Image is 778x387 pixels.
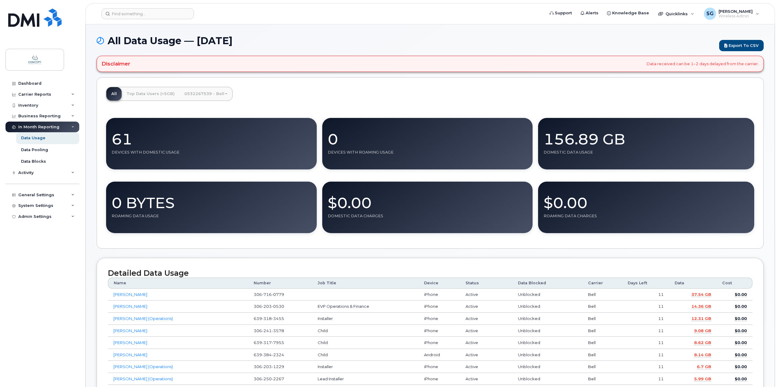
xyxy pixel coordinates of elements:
span: August Data Cost [735,352,747,357]
td: Bell [583,373,623,385]
td: iPhone [419,300,460,313]
th: Number [248,278,312,289]
td: Bell [583,325,623,337]
td: iPhone [419,313,460,325]
div: Roaming Data Usage [112,214,311,218]
td: Unblocked [512,300,582,313]
th: Name [108,278,248,289]
h2: Detailed Data Usage [108,269,752,278]
th: Carrier [583,278,623,289]
div: Devices With Roaming Usage [328,150,527,155]
div: 0 [328,123,527,150]
span: 3455 [272,316,284,321]
td: Bell [583,349,623,361]
span: 241 [262,328,272,333]
a: [PERSON_NAME] (Operations) [113,316,173,321]
span: August Data Usage [697,364,711,369]
span: 384 [262,352,272,357]
td: Unblocked [512,373,582,385]
span: August Data Usage [691,292,711,297]
span: 306 [254,304,284,309]
td: 11 [622,373,669,385]
span: August Data Cost [735,292,747,297]
span: August Data Cost [735,364,747,369]
td: Bell [583,289,623,301]
th: Device [419,278,460,289]
span: 317 [262,340,272,345]
a: [PERSON_NAME] [113,340,147,345]
span: August Data Usage [694,376,711,382]
td: iPhone [419,325,460,337]
th: Cost [717,278,752,289]
th: Data Blocked [512,278,582,289]
div: Domestic Data Charges [328,214,527,218]
span: August Data Cost [735,328,747,333]
span: 306 [254,364,284,369]
span: 203 [262,304,272,309]
span: August Data Usage [694,352,711,357]
span: 0779 [272,292,284,297]
span: August Data Cost [735,376,747,382]
td: Unblocked [512,313,582,325]
span: August Data Cost [735,304,747,309]
span: 250 [262,376,272,381]
td: iPhone [419,337,460,349]
td: 11 [622,349,669,361]
a: [PERSON_NAME] (Operations) [113,376,173,381]
span: 0530 [272,304,284,309]
td: 11 [622,289,669,301]
div: 0 Bytes [112,187,311,214]
a: 0532267539 - Bell [180,87,232,101]
span: August Data Usage [694,328,711,333]
div: 61 [112,123,311,150]
td: Child [312,337,419,349]
td: Child [312,349,419,361]
td: 11 [622,313,669,325]
td: EVP Operations & Finance [312,300,419,313]
td: 11 [622,300,669,313]
span: August Data Usage [691,304,711,309]
span: August Data Usage [694,340,711,345]
span: August Data Usage [691,316,711,321]
td: Bell [583,300,623,313]
div: $0.00 [544,187,749,214]
td: Active [460,349,512,361]
td: Bell [583,313,623,325]
th: Status [460,278,512,289]
td: 11 [622,325,669,337]
td: Active [460,337,512,349]
td: Active [460,373,512,385]
span: 306 [254,328,284,333]
span: 639 [254,340,284,345]
a: [PERSON_NAME] [113,328,147,333]
td: Installer [312,313,419,325]
th: Days Left [622,278,669,289]
div: Roaming Data Charges [544,214,749,218]
div: $0.00 [328,187,527,214]
span: 2324 [272,352,284,357]
div: Devices With Domestic Usage [112,150,311,155]
td: Android [419,349,460,361]
span: 203 [262,364,272,369]
td: Active [460,361,512,373]
td: iPhone [419,361,460,373]
div: 156.89 GB [544,123,749,150]
td: Active [460,313,512,325]
td: Active [460,300,512,313]
th: Data [669,278,717,289]
td: iPhone [419,373,460,385]
td: Bell [583,337,623,349]
td: Unblocked [512,289,582,301]
td: Unblocked [512,337,582,349]
td: Unblocked [512,325,582,337]
td: Active [460,325,512,337]
h4: Disclaimer [102,61,130,67]
td: Bell [583,361,623,373]
td: Unblocked [512,349,582,361]
td: 11 [622,361,669,373]
th: Job Title [312,278,419,289]
div: Data received can be 1–2 days delayed from the carrier. [97,56,764,72]
span: 716 [262,292,272,297]
span: August Data Cost [735,316,747,321]
span: 2267 [272,376,284,381]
